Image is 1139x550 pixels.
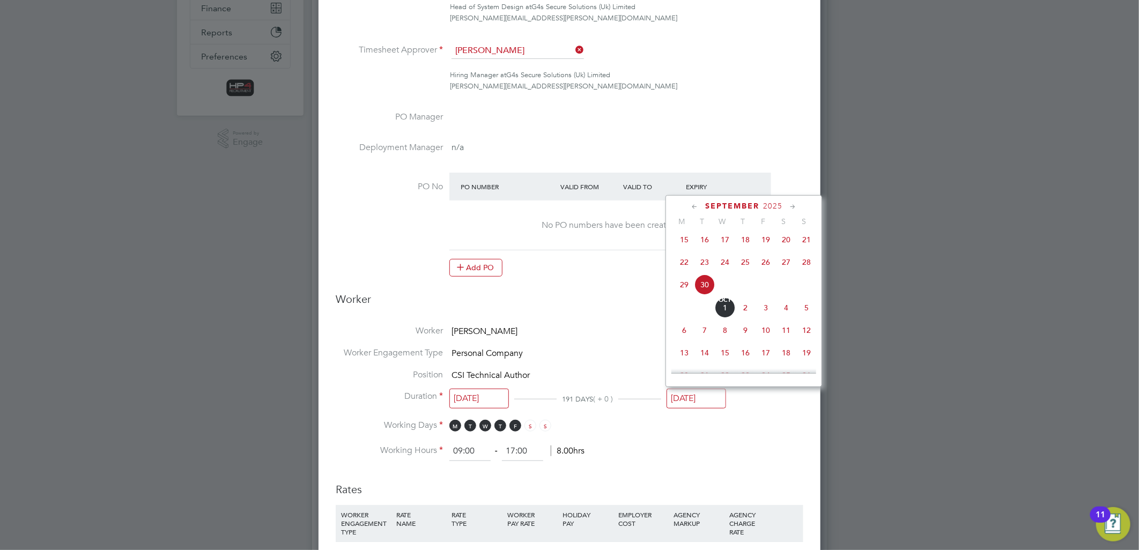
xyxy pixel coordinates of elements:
span: ( + 0 ) [593,394,613,404]
input: 08:00 [449,442,491,461]
span: 17 [715,229,735,250]
span: 23 [735,365,756,385]
span: W [479,420,491,432]
input: Search for... [452,43,584,59]
span: M [671,217,692,226]
span: 20 [776,229,796,250]
span: 8.00hrs [551,445,585,456]
div: 11 [1096,515,1105,529]
span: 9 [735,320,756,340]
span: 27 [776,252,796,272]
span: 6 [674,320,694,340]
span: G4s Secure Solutions (Uk) Limited [506,70,610,79]
span: CSI Technical Author [452,370,530,381]
div: RATE NAME [394,505,449,533]
div: EMPLOYER COST [616,505,671,533]
span: 18 [735,229,756,250]
span: 11 [776,320,796,340]
span: 17 [756,343,776,363]
button: Open Resource Center, 11 new notifications [1096,507,1130,541]
span: S [539,420,551,432]
span: 12 [796,320,817,340]
label: Worker Engagement Type [336,347,443,359]
span: Personal Company [452,348,523,359]
label: Duration [336,391,443,402]
span: 24 [756,365,776,385]
span: T [464,420,476,432]
input: Select one [667,389,726,408]
span: Oct [715,298,735,303]
div: PO Number [458,177,558,196]
span: [PERSON_NAME] [452,326,517,337]
span: S [773,217,794,226]
span: Hiring Manager at [450,70,506,79]
span: Head of System Design at [450,2,531,11]
span: 5 [796,298,817,318]
span: S [524,420,536,432]
span: 3 [756,298,776,318]
span: 18 [776,343,796,363]
label: Timesheet Approver [336,44,443,56]
span: 26 [756,252,776,272]
span: T [494,420,506,432]
span: 10 [756,320,776,340]
div: AGENCY MARKUP [671,505,726,533]
span: 15 [715,343,735,363]
div: No PO numbers have been created. [460,220,760,231]
label: Working Days [336,420,443,431]
span: M [449,420,461,432]
span: September [705,202,759,211]
label: Worker [336,325,443,337]
div: Expiry [683,177,746,196]
h3: Rates [336,472,803,496]
span: 16 [694,229,715,250]
span: 2 [735,298,756,318]
span: 24 [715,252,735,272]
span: 25 [735,252,756,272]
span: [PERSON_NAME][EMAIL_ADDRESS][PERSON_NAME][DOMAIN_NAME] [450,81,677,91]
div: [PERSON_NAME][EMAIL_ADDRESS][PERSON_NAME][DOMAIN_NAME] [450,13,803,24]
span: T [692,217,712,226]
span: 7 [694,320,715,340]
span: 29 [674,274,694,295]
span: 23 [694,252,715,272]
button: Add PO [449,259,502,276]
span: 2025 [763,202,782,211]
span: T [733,217,753,226]
span: G4s Secure Solutions (Uk) Limited [531,2,635,11]
span: 4 [776,298,796,318]
span: W [712,217,733,226]
h3: Worker [336,292,803,315]
span: 1 [715,298,735,318]
span: 22 [715,365,735,385]
span: F [753,217,773,226]
label: Deployment Manager [336,142,443,153]
span: F [509,420,521,432]
input: 17:00 [502,442,543,461]
span: ‐ [493,445,500,456]
span: 21 [694,365,715,385]
span: n/a [452,142,464,153]
span: 14 [694,343,715,363]
span: 19 [796,343,817,363]
span: 30 [694,274,715,295]
span: 8 [715,320,735,340]
span: 15 [674,229,694,250]
span: 21 [796,229,817,250]
div: Valid To [620,177,683,196]
span: S [794,217,814,226]
div: RATE TYPE [449,505,505,533]
span: 13 [674,343,694,363]
label: Position [336,369,443,381]
span: 191 DAYS [562,395,593,404]
label: PO No [336,181,443,192]
span: 19 [756,229,776,250]
label: Working Hours [336,445,443,456]
label: PO Manager [336,112,443,123]
div: AGENCY CHARGE RATE [727,505,764,541]
span: 28 [796,252,817,272]
div: Valid From [558,177,621,196]
div: WORKER PAY RATE [505,505,560,533]
span: 16 [735,343,756,363]
input: Select one [449,389,509,408]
